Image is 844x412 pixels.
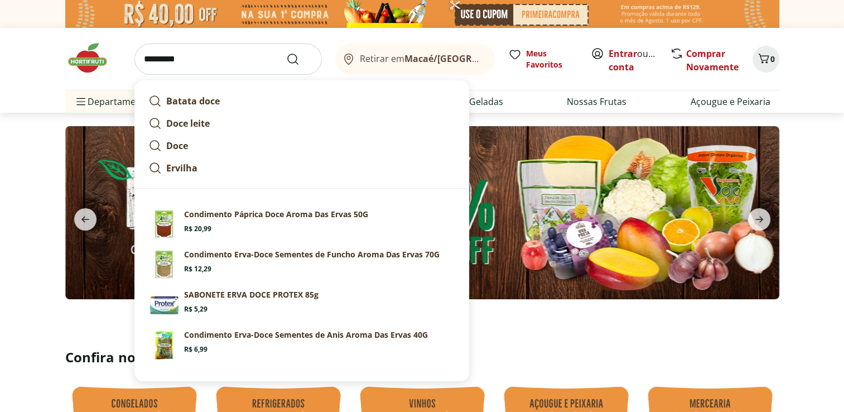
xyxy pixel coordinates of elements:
a: Açougue e Peixaria [690,95,770,108]
strong: Doce leite [166,117,210,130]
button: Menu [74,88,88,115]
a: Entrar [609,47,637,60]
span: R$ 6,99 [184,345,208,354]
a: Ervilha [144,157,460,179]
p: Condimento Páprica Doce Aroma Das Ervas 50G [184,209,368,220]
a: Nossas Frutas [567,95,626,108]
p: Condimento Erva-Doce Sementes de Anis Aroma Das Ervas 40G [184,329,428,341]
strong: Batata doce [166,95,220,107]
button: Retirar emMacaé/[GEOGRAPHIC_DATA] [335,44,495,75]
a: Meus Favoritos [508,48,577,70]
a: Doce [144,135,460,157]
a: PrincipalCondimento Erva-Doce Sementes de Anis Aroma Das Ervas 40GR$ 6,99 [144,325,460,365]
button: previous [65,208,105,231]
span: R$ 20,99 [184,224,211,233]
span: ou [609,47,658,74]
img: Principal [148,209,180,240]
a: Doce leite [144,112,460,135]
input: search [134,44,322,75]
a: PrincipalSABONETE ERVA DOCE PROTEX 85gR$ 5,29 [144,285,460,325]
h2: Confira nossos descontos exclusivos [65,348,779,366]
b: Macaé/[GEOGRAPHIC_DATA] [404,52,529,65]
a: Comprar Novamente [686,47,739,73]
button: Carrinho [753,46,779,73]
a: Criar conta [609,47,670,73]
img: Principal [148,289,180,320]
button: next [739,208,779,231]
p: Condimento Erva-Doce Sementes de Funcho Aroma Das Ervas 70G [184,249,440,260]
img: Hortifruti [65,41,121,75]
a: PrincipalCondimento Erva-Doce Sementes de Funcho Aroma Das Ervas 70GR$ 12,29 [144,245,460,285]
span: Departamentos [74,88,155,115]
a: Batata doce [144,90,460,112]
strong: Ervilha [166,162,197,174]
span: R$ 5,29 [184,305,208,314]
span: Meus Favoritos [526,48,577,70]
p: SABONETE ERVA DOCE PROTEX 85g [184,289,319,300]
strong: Doce [166,140,188,152]
img: Principal [148,249,180,280]
button: Submit Search [286,52,313,66]
a: PrincipalCondimento Páprica Doce Aroma Das Ervas 50GR$ 20,99 [144,204,460,245]
img: Principal [148,329,180,361]
span: 0 [770,54,775,64]
span: R$ 12,29 [184,265,211,274]
span: Retirar em [360,54,483,64]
